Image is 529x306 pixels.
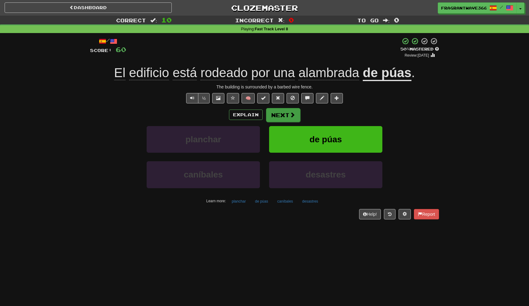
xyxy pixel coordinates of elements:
button: Ignore sentence (alt+i) [287,93,299,103]
button: de púas [252,197,272,206]
button: desastres [269,161,382,188]
span: 60 [116,46,126,53]
span: . [411,65,415,80]
small: Review: [DATE] [405,53,429,58]
span: Correct [116,17,146,23]
span: : [150,18,157,23]
span: caníbales [184,170,223,179]
button: Edit sentence (alt+d) [316,93,328,103]
button: Reset to 0% Mastered (alt+r) [272,93,284,103]
span: 50 % [400,47,410,51]
span: de púas [310,135,342,144]
small: Learn more: [206,199,226,203]
button: Show image (alt+x) [212,93,224,103]
div: / [90,37,126,45]
button: caníbales [274,197,296,206]
u: de púas [363,65,411,81]
span: El [114,65,126,80]
span: 10 [161,16,172,24]
strong: Fast Track Level 8 [255,27,288,31]
span: To go [357,17,379,23]
div: Mastered [400,47,439,52]
span: 0 [394,16,399,24]
button: Set this sentence to 100% Mastered (alt+m) [257,93,269,103]
span: Incorrect [235,17,274,23]
span: edificio [129,65,169,80]
button: desastres [299,197,321,206]
span: rodeado [201,65,248,80]
span: / [500,5,503,9]
button: Discuss sentence (alt+u) [301,93,313,103]
button: 🧠 [242,93,255,103]
button: ½ [198,93,210,103]
span: : [278,18,285,23]
a: FragrantWave3664 / [438,2,517,13]
span: está [173,65,197,80]
button: planchar [147,126,260,153]
span: desastres [306,170,346,179]
button: Report [414,209,439,219]
button: caníbales [147,161,260,188]
span: alambrada [298,65,359,80]
button: Explain [229,110,263,120]
div: Text-to-speech controls [185,93,210,103]
a: Clozemaster [181,2,348,13]
button: planchar [228,197,249,206]
span: 0 [289,16,294,24]
button: Add to collection (alt+a) [331,93,343,103]
span: : [383,18,390,23]
span: planchar [186,135,221,144]
button: Round history (alt+y) [384,209,396,219]
span: una [273,65,295,80]
div: The building is surrounded by a barbed wire fence. [90,84,439,90]
button: Help! [359,209,381,219]
a: Dashboard [5,2,172,13]
span: por [251,65,270,80]
button: Play sentence audio (ctl+space) [186,93,198,103]
span: FragrantWave3664 [441,5,486,11]
span: Score: [90,48,112,53]
button: Favorite sentence (alt+f) [227,93,239,103]
button: Next [266,108,300,122]
button: de púas [269,126,382,153]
